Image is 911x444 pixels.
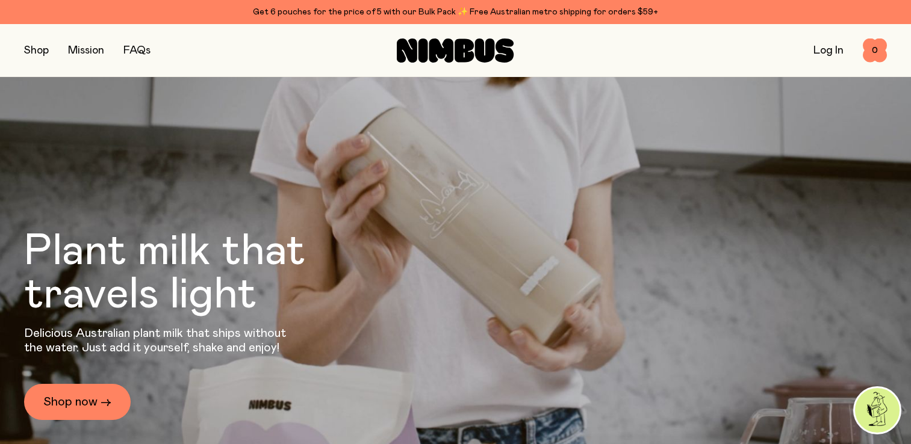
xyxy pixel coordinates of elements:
[24,5,887,19] div: Get 6 pouches for the price of 5 with our Bulk Pack ✨ Free Australian metro shipping for orders $59+
[68,45,104,56] a: Mission
[813,45,844,56] a: Log In
[863,39,887,63] button: 0
[24,230,371,316] h1: Plant milk that travels light
[24,384,131,420] a: Shop now →
[855,388,900,433] img: agent
[123,45,151,56] a: FAQs
[24,326,294,355] p: Delicious Australian plant milk that ships without the water. Just add it yourself, shake and enjoy!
